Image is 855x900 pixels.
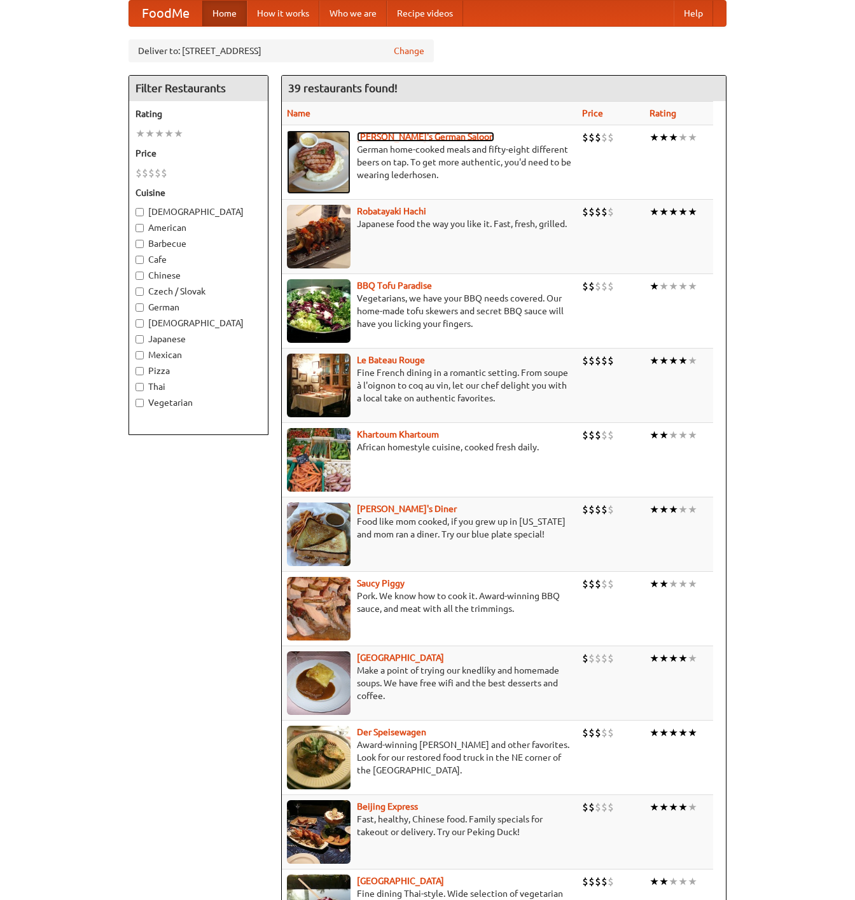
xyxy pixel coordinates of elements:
b: BBQ Tofu Paradise [357,280,432,291]
img: robatayaki.jpg [287,205,351,268]
li: $ [601,726,608,740]
li: ★ [678,279,688,293]
li: $ [136,166,142,180]
li: ★ [688,428,697,442]
li: $ [595,428,601,442]
a: [GEOGRAPHIC_DATA] [357,653,444,663]
li: ★ [669,354,678,368]
a: Khartoum Khartoum [357,429,439,440]
li: $ [582,800,588,814]
div: Deliver to: [STREET_ADDRESS] [129,39,434,62]
li: $ [588,577,595,591]
li: $ [601,502,608,516]
a: Home [202,1,247,26]
a: Le Bateau Rouge [357,355,425,365]
li: ★ [659,800,669,814]
li: $ [595,502,601,516]
label: Barbecue [136,237,261,250]
p: Award-winning [PERSON_NAME] and other favorites. Look for our restored food truck in the NE corne... [287,738,572,777]
img: khartoum.jpg [287,428,351,492]
li: ★ [669,428,678,442]
li: $ [595,130,601,144]
a: Beijing Express [357,801,418,812]
input: Cafe [136,256,144,264]
a: Name [287,108,310,118]
img: czechpoint.jpg [287,651,351,715]
li: $ [601,875,608,889]
li: ★ [669,205,678,219]
li: $ [595,205,601,219]
a: [PERSON_NAME]'s Diner [357,504,457,514]
p: Make a point of trying our knedlíky and homemade soups. We have free wifi and the best desserts a... [287,664,572,702]
p: Vegetarians, we have your BBQ needs covered. Our home-made tofu skewers and secret BBQ sauce will... [287,292,572,330]
li: $ [588,279,595,293]
li: $ [608,428,614,442]
li: ★ [650,651,659,665]
li: $ [595,279,601,293]
li: $ [142,166,148,180]
a: Rating [650,108,676,118]
li: $ [582,577,588,591]
p: Fast, healthy, Chinese food. Family specials for takeout or delivery. Try our Peking Duck! [287,813,572,838]
label: [DEMOGRAPHIC_DATA] [136,317,261,329]
a: Robatayaki Hachi [357,206,426,216]
li: ★ [174,127,183,141]
p: Japanese food the way you like it. Fast, fresh, grilled. [287,218,572,230]
a: Change [394,45,424,57]
li: $ [582,205,588,219]
label: Chinese [136,269,261,282]
li: ★ [688,354,697,368]
input: Japanese [136,335,144,343]
li: ★ [155,127,164,141]
li: ★ [145,127,155,141]
a: [PERSON_NAME]'s German Saloon [357,132,494,142]
li: ★ [659,577,669,591]
li: ★ [650,800,659,814]
li: ★ [650,130,659,144]
li: ★ [688,502,697,516]
li: ★ [650,279,659,293]
li: $ [601,651,608,665]
li: ★ [688,130,697,144]
input: Thai [136,383,144,391]
li: ★ [659,428,669,442]
input: Czech / Slovak [136,287,144,296]
li: ★ [688,651,697,665]
li: ★ [678,577,688,591]
li: ★ [669,577,678,591]
a: Saucy Piggy [357,578,405,588]
li: $ [608,205,614,219]
a: How it works [247,1,319,26]
img: beijing.jpg [287,800,351,864]
li: ★ [669,800,678,814]
input: Pizza [136,367,144,375]
img: sallys.jpg [287,502,351,566]
li: $ [582,651,588,665]
li: $ [608,800,614,814]
li: ★ [669,651,678,665]
li: $ [608,130,614,144]
li: $ [595,651,601,665]
li: $ [595,726,601,740]
li: $ [608,651,614,665]
input: German [136,303,144,312]
li: ★ [650,726,659,740]
li: ★ [650,502,659,516]
h5: Cuisine [136,186,261,199]
li: ★ [688,726,697,740]
li: $ [608,875,614,889]
img: saucy.jpg [287,577,351,640]
li: $ [148,166,155,180]
input: Chinese [136,272,144,280]
li: $ [588,428,595,442]
li: $ [588,726,595,740]
h4: Filter Restaurants [129,76,268,101]
li: $ [582,354,588,368]
label: German [136,301,261,314]
li: $ [608,726,614,740]
h5: Price [136,147,261,160]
